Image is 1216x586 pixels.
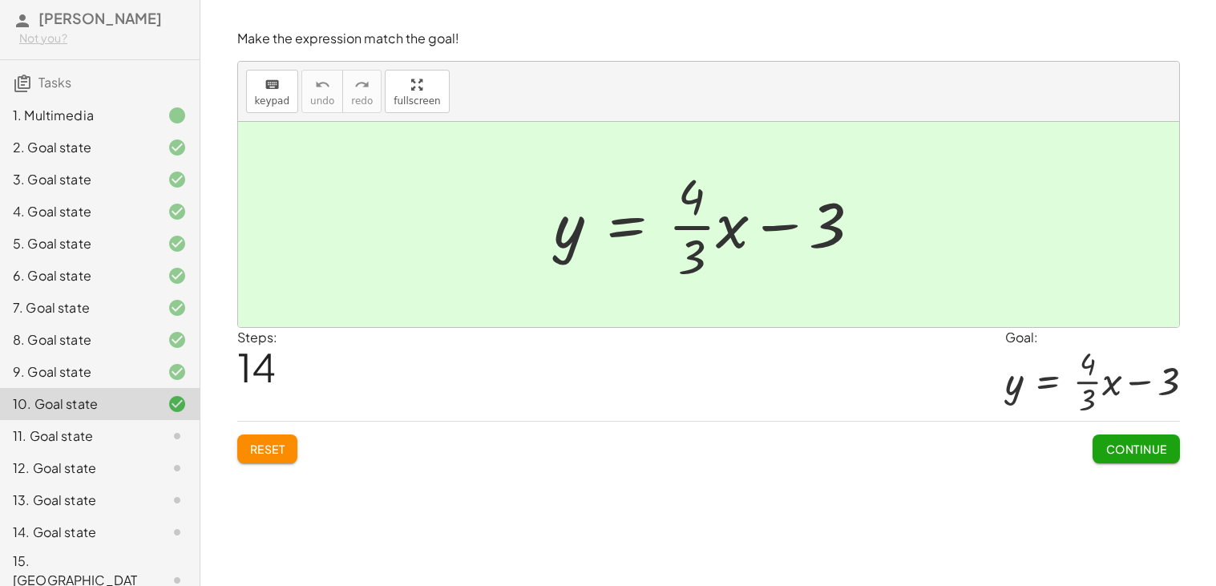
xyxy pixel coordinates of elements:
[19,30,187,46] div: Not you?
[168,459,187,478] i: Task not started.
[168,202,187,221] i: Task finished and correct.
[13,362,142,382] div: 9. Goal state
[342,70,382,113] button: redoredo
[13,298,142,317] div: 7. Goal state
[310,95,334,107] span: undo
[1105,442,1166,456] span: Continue
[13,394,142,414] div: 10. Goal state
[13,138,142,157] div: 2. Goal state
[38,9,162,27] span: [PERSON_NAME]
[315,75,330,95] i: undo
[13,426,142,446] div: 11. Goal state
[13,170,142,189] div: 3. Goal state
[168,491,187,510] i: Task not started.
[13,330,142,350] div: 8. Goal state
[351,95,373,107] span: redo
[168,266,187,285] i: Task finished and correct.
[168,523,187,542] i: Task not started.
[168,426,187,446] i: Task not started.
[250,442,285,456] span: Reset
[168,234,187,253] i: Task finished and correct.
[237,434,298,463] button: Reset
[13,459,142,478] div: 12. Goal state
[354,75,370,95] i: redo
[255,95,290,107] span: keypad
[13,202,142,221] div: 4. Goal state
[13,491,142,510] div: 13. Goal state
[168,298,187,317] i: Task finished and correct.
[13,523,142,542] div: 14. Goal state
[1005,328,1180,347] div: Goal:
[13,106,142,125] div: 1. Multimedia
[301,70,343,113] button: undoundo
[237,329,277,346] label: Steps:
[246,70,299,113] button: keyboardkeypad
[237,30,1180,48] p: Make the expression match the goal!
[168,106,187,125] i: Task finished.
[394,95,440,107] span: fullscreen
[13,234,142,253] div: 5. Goal state
[168,138,187,157] i: Task finished and correct.
[168,394,187,414] i: Task finished and correct.
[265,75,280,95] i: keyboard
[38,74,71,91] span: Tasks
[385,70,449,113] button: fullscreen
[168,362,187,382] i: Task finished and correct.
[1093,434,1179,463] button: Continue
[237,342,276,391] span: 14
[168,330,187,350] i: Task finished and correct.
[168,170,187,189] i: Task finished and correct.
[13,266,142,285] div: 6. Goal state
